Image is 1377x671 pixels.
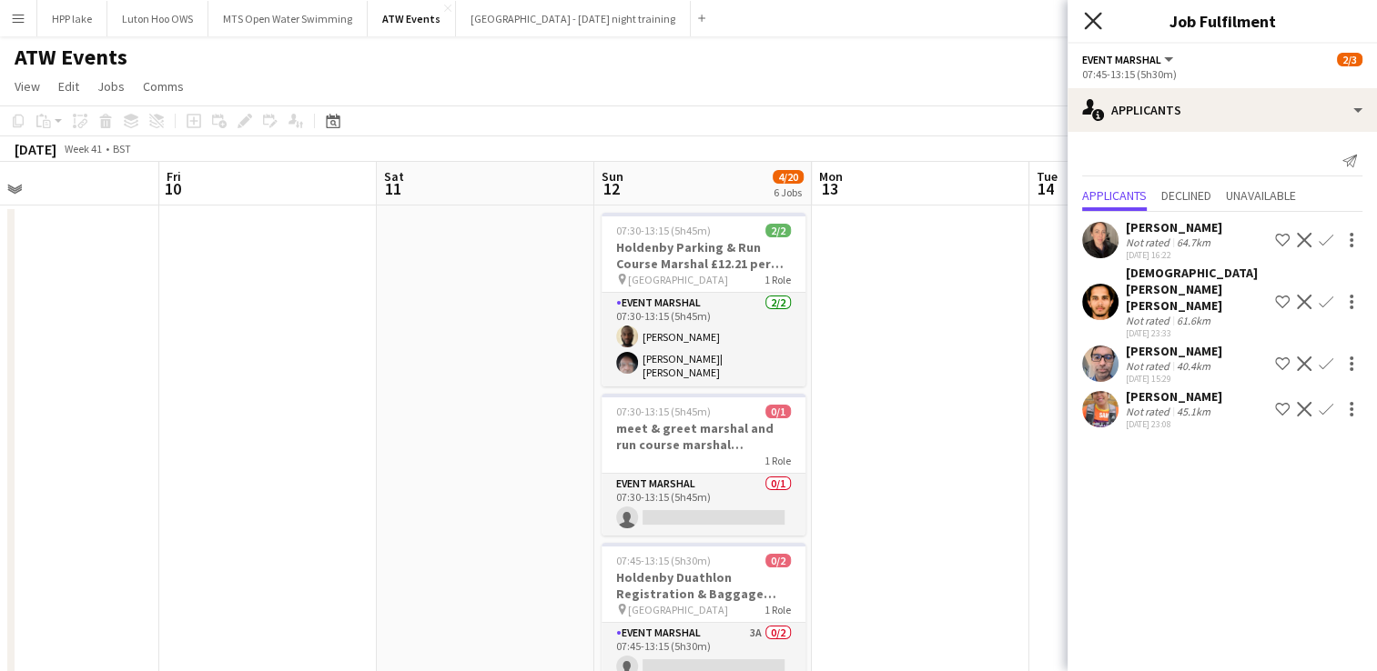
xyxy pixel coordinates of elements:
span: Week 41 [60,142,106,155]
h3: Holdenby Parking & Run Course Marshal £12.21 per hour (if over 21) [602,239,805,272]
div: Not rated [1126,235,1173,249]
div: [PERSON_NAME] [1126,343,1222,359]
div: 6 Jobs [774,185,803,199]
div: Applicants [1068,88,1377,132]
span: 1 Role [764,454,791,467]
span: 1 Role [764,273,791,286]
span: 2/3 [1337,53,1362,66]
span: 0/1 [765,405,791,418]
div: [PERSON_NAME] [1126,219,1222,235]
span: Tue [1037,168,1058,185]
span: 13 [816,178,843,199]
div: [DATE] 16:22 [1126,249,1222,261]
span: Edit [58,78,79,95]
app-card-role: Event Marshal0/107:30-13:15 (5h45m) [602,474,805,536]
span: Jobs [97,78,125,95]
button: Event Marshal [1082,53,1176,66]
div: 64.7km [1173,235,1214,249]
div: BST [113,142,131,155]
span: 07:45-13:15 (5h30m) [616,554,711,567]
span: Sun [602,168,623,185]
span: 14 [1034,178,1058,199]
span: [GEOGRAPHIC_DATA] [628,603,728,616]
div: [PERSON_NAME] [1126,388,1222,405]
span: 07:30-13:15 (5h45m) [616,405,711,418]
span: Mon [819,168,843,185]
span: 11 [381,178,404,199]
div: [DATE] 15:29 [1126,373,1222,385]
div: [DATE] 23:33 [1126,327,1268,339]
h3: Job Fulfilment [1068,9,1377,33]
a: Comms [136,75,191,98]
div: Not rated [1126,359,1173,373]
app-card-role: Event Marshal2/207:30-13:15 (5h45m)[PERSON_NAME][PERSON_NAME]| [PERSON_NAME] [602,293,805,386]
span: 0/2 [765,554,791,567]
a: Jobs [90,75,132,98]
div: Not rated [1126,314,1173,327]
span: Applicants [1082,189,1147,202]
h1: ATW Events [15,44,127,71]
span: Fri [167,168,181,185]
div: 61.6km [1173,314,1214,327]
div: [DATE] [15,140,56,158]
div: [DEMOGRAPHIC_DATA][PERSON_NAME] [PERSON_NAME] [1126,265,1268,314]
div: 07:45-13:15 (5h30m) [1082,67,1362,81]
div: [DATE] 23:08 [1126,418,1222,430]
button: [GEOGRAPHIC_DATA] - [DATE] night training [456,1,691,36]
span: 12 [599,178,623,199]
button: HPP lake [37,1,107,36]
span: Comms [143,78,184,95]
span: Declined [1161,189,1211,202]
div: 45.1km [1173,405,1214,418]
button: MTS Open Water Swimming [208,1,368,36]
a: Edit [51,75,86,98]
app-job-card: 07:30-13:15 (5h45m)2/2Holdenby Parking & Run Course Marshal £12.21 per hour (if over 21) [GEOGRAP... [602,213,805,386]
h3: Holdenby Duathlon Registration & Baggage Marshal £12.21 per hour if over 21 [602,569,805,602]
span: 2/2 [765,224,791,237]
span: Unavailable [1226,189,1296,202]
div: Not rated [1126,405,1173,418]
a: View [7,75,47,98]
app-job-card: 07:30-13:15 (5h45m)0/1meet & greet marshal and run course marshal [PERSON_NAME]1 RoleEvent Marsha... [602,394,805,536]
span: 1 Role [764,603,791,616]
span: 10 [164,178,181,199]
span: 07:30-13:15 (5h45m) [616,224,711,237]
div: 40.4km [1173,359,1214,373]
button: Luton Hoo OWS [107,1,208,36]
span: 4/20 [773,170,804,184]
button: ATW Events [368,1,456,36]
span: Event Marshal [1082,53,1161,66]
h3: meet & greet marshal and run course marshal [PERSON_NAME] [602,420,805,453]
span: Sat [384,168,404,185]
span: [GEOGRAPHIC_DATA] [628,273,728,286]
span: View [15,78,40,95]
